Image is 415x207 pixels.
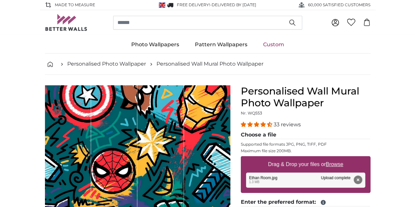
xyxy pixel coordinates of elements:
span: Nr. WQ553 [241,111,262,115]
span: 4.33 stars [241,121,274,128]
label: Drag & Drop your files or [265,158,345,171]
a: Photo Wallpapers [123,36,187,53]
legend: Enter the preferred format: [241,198,370,206]
span: 60,000 SATISFIED CUSTOMERS [308,2,370,8]
a: Personalised Photo Wallpaper [67,60,146,68]
span: Made to Measure [55,2,95,8]
u: Browse [326,161,343,167]
nav: breadcrumbs [45,53,370,75]
span: 33 reviews [274,121,301,128]
h1: Personalised Wall Mural Photo Wallpaper [241,85,370,109]
a: Pattern Wallpapers [187,36,255,53]
a: Personalised Wall Mural Photo Wallpaper [156,60,263,68]
span: Delivered by [DATE] [212,2,256,7]
img: Betterwalls [45,14,88,31]
p: Supported file formats JPG, PNG, TIFF, PDF [241,142,370,147]
span: FREE delivery! [177,2,210,7]
p: Maximum file size 200MB. [241,148,370,154]
span: - [210,2,256,7]
img: United Kingdom [159,3,165,8]
legend: Choose a file [241,131,370,139]
a: Custom [255,36,292,53]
